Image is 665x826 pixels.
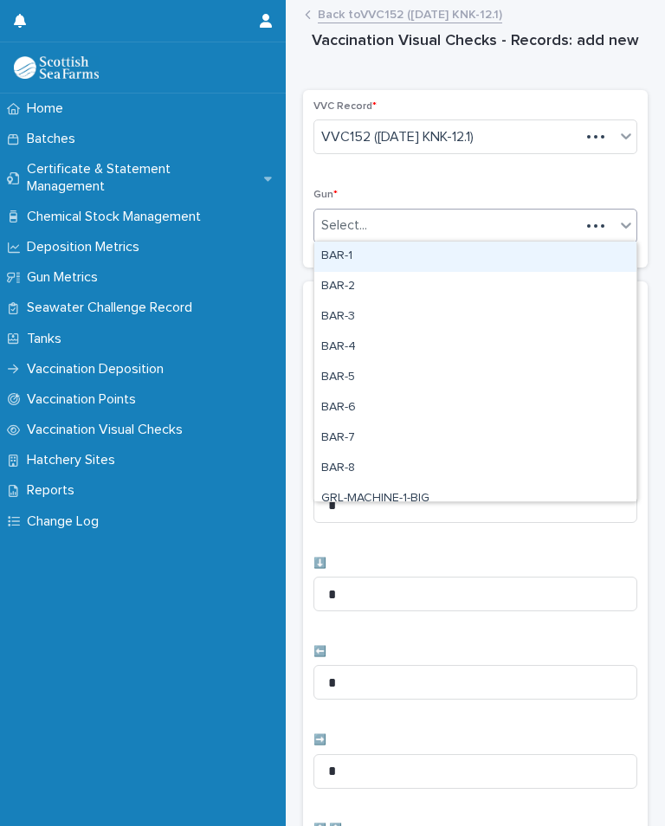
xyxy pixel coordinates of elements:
div: BAR-5 [314,363,636,393]
div: BAR-4 [314,332,636,363]
span: Gun [313,190,338,200]
p: Vaccination Points [20,391,150,408]
a: Back toVVC152 ([DATE] KNK-12.1) [318,3,502,23]
p: Batches [20,131,89,147]
img: uOABhIYSsOPhGJQdTwEw [14,56,99,79]
p: Hatchery Sites [20,452,129,468]
p: Gun Metrics [20,269,112,286]
div: BAR-8 [314,454,636,484]
span: VVC152 ([DATE] KNK-12.1) [321,128,474,146]
div: BAR-2 [314,272,636,302]
p: Reports [20,482,88,499]
p: Seawater Challenge Record [20,300,206,316]
p: Vaccination Deposition [20,361,178,378]
span: ⬅️ [313,647,326,657]
div: GRL-MACHINE-1-BIG [314,484,636,514]
p: Deposition Metrics [20,239,153,255]
span: ➡️ [313,735,326,745]
p: Certificate & Statement Management [20,161,264,194]
div: BAR-6 [314,393,636,423]
p: Change Log [20,513,113,530]
p: Vaccination Visual Checks [20,422,197,438]
div: BAR-1 [314,242,636,272]
div: Select... [321,216,367,235]
span: ⬇️ [313,558,326,569]
div: BAR-7 [314,423,636,454]
div: BAR-3 [314,302,636,332]
h1: Vaccination Visual Checks - Records: add new [303,31,648,52]
p: Chemical Stock Management [20,209,215,225]
p: Tanks [20,331,75,347]
span: VVC Record [313,101,377,112]
p: Home [20,100,77,117]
